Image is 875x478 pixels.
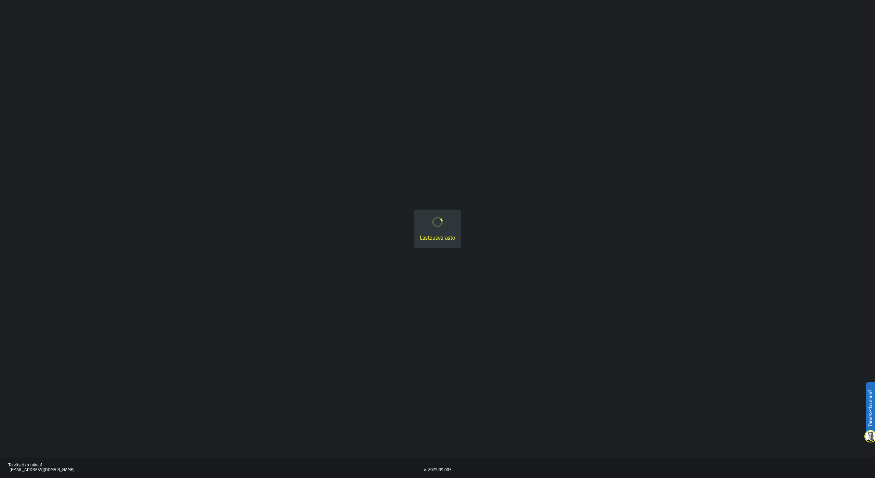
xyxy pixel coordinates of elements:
div: Tarvitsetko tukea? [8,463,424,468]
label: Tarvitsetko apua? [867,383,874,434]
div: Lastausvarasto [420,234,455,242]
a: Tarvitsetko tukea?[EMAIL_ADDRESS][DOMAIN_NAME] [8,463,424,473]
div: v. [424,468,427,473]
div: 2025.09.003 [428,468,452,473]
div: [EMAIL_ADDRESS][DOMAIN_NAME] [10,468,424,473]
